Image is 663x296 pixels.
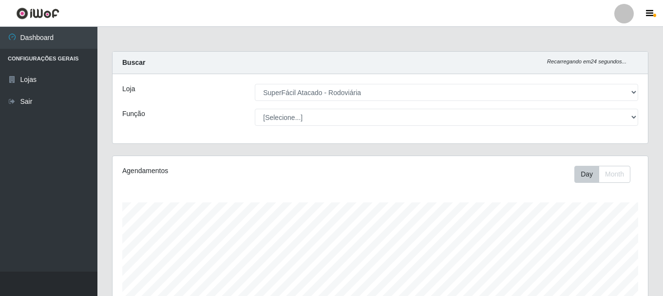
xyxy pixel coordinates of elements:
[122,59,145,66] strong: Buscar
[574,166,638,183] div: Toolbar with button groups
[574,166,630,183] div: First group
[599,166,630,183] button: Month
[547,59,626,64] i: Recarregando em 24 segundos...
[122,166,329,176] div: Agendamentos
[16,7,59,20] img: CoreUI Logo
[574,166,599,183] button: Day
[122,84,135,94] label: Loja
[122,109,145,119] label: Função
